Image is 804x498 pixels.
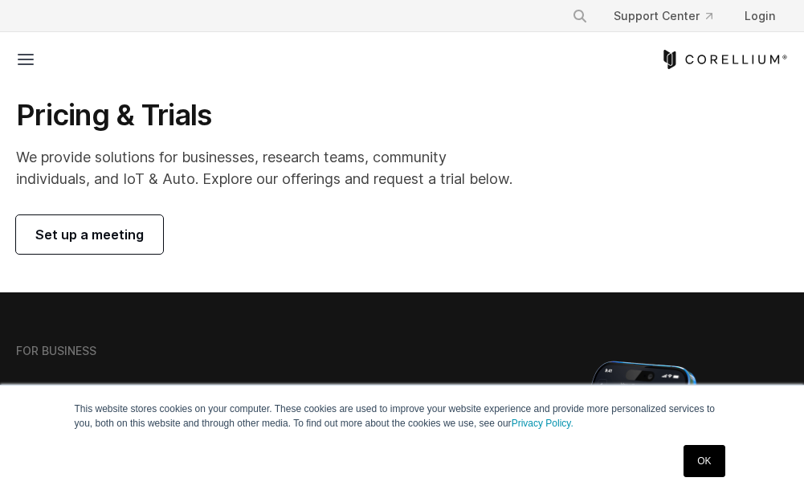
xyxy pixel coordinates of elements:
[16,97,520,133] h1: Pricing & Trials
[512,418,573,429] a: Privacy Policy.
[684,445,724,477] a: OK
[75,402,730,431] p: This website stores cookies on your computer. These cookies are used to improve your website expe...
[601,2,725,31] a: Support Center
[16,146,520,190] p: We provide solutions for businesses, research teams, community individuals, and IoT & Auto. Explo...
[16,344,96,358] h6: FOR BUSINESS
[35,225,144,244] span: Set up a meeting
[16,381,325,417] h2: Corellium Viper
[732,2,788,31] a: Login
[559,2,788,31] div: Navigation Menu
[565,2,594,31] button: Search
[660,50,788,69] a: Corellium Home
[16,215,163,254] a: Set up a meeting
